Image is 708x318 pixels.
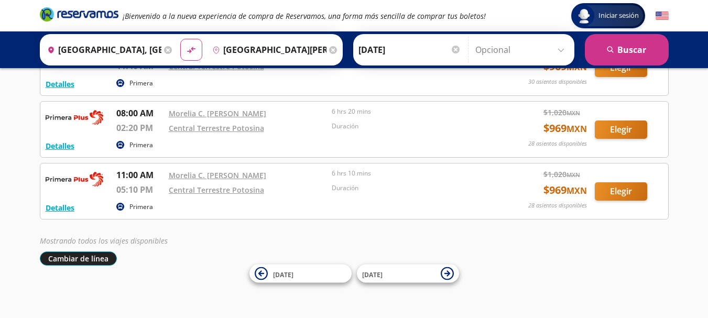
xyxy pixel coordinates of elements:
p: 02:20 PM [116,122,164,134]
button: [DATE] [249,265,352,283]
small: MXN [567,109,580,117]
p: 28 asientos disponibles [528,139,587,148]
p: 05:10 PM [116,183,164,196]
a: Morelia C. [PERSON_NAME] [169,108,266,118]
button: Buscar [585,34,669,65]
a: Central Terrestre Potosina [169,123,264,133]
span: $ 969 [543,182,587,198]
button: Cambiar de línea [40,251,117,266]
i: Brand Logo [40,6,118,22]
a: Central Terrestre Potosina [169,61,264,71]
a: Morelia C. [PERSON_NAME] [169,170,266,180]
span: $ 1,020 [543,107,580,118]
a: Brand Logo [40,6,118,25]
button: [DATE] [357,265,459,283]
img: RESERVAMOS [46,107,103,128]
p: Duración [332,122,490,131]
p: 28 asientos disponibles [528,201,587,210]
small: MXN [567,185,587,196]
p: Duración [332,183,490,193]
span: [DATE] [273,270,293,279]
button: Detalles [46,79,74,90]
p: 6 hrs 10 mins [332,169,490,178]
em: Mostrando todos los viajes disponibles [40,236,168,246]
small: MXN [567,171,580,179]
p: 08:00 AM [116,107,164,119]
button: Detalles [46,140,74,151]
small: MXN [567,123,587,135]
span: $ 969 [543,120,587,136]
input: Buscar Origen [43,37,161,63]
button: Elegir [595,120,647,139]
span: $ 1,020 [543,169,580,180]
p: 6 hrs 20 mins [332,107,490,116]
button: Detalles [46,202,74,213]
em: ¡Bienvenido a la nueva experiencia de compra de Reservamos, una forma más sencilla de comprar tus... [123,11,486,21]
img: RESERVAMOS [46,169,103,190]
p: Primera [129,140,153,150]
p: Primera [129,202,153,212]
button: Elegir [595,182,647,201]
button: English [656,9,669,23]
p: Primera [129,79,153,88]
input: Elegir Fecha [358,37,461,63]
input: Opcional [475,37,569,63]
a: Central Terrestre Potosina [169,185,264,195]
span: [DATE] [362,270,383,279]
span: Iniciar sesión [594,10,643,21]
input: Buscar Destino [208,37,326,63]
p: 11:00 AM [116,169,164,181]
p: 30 asientos disponibles [528,78,587,86]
